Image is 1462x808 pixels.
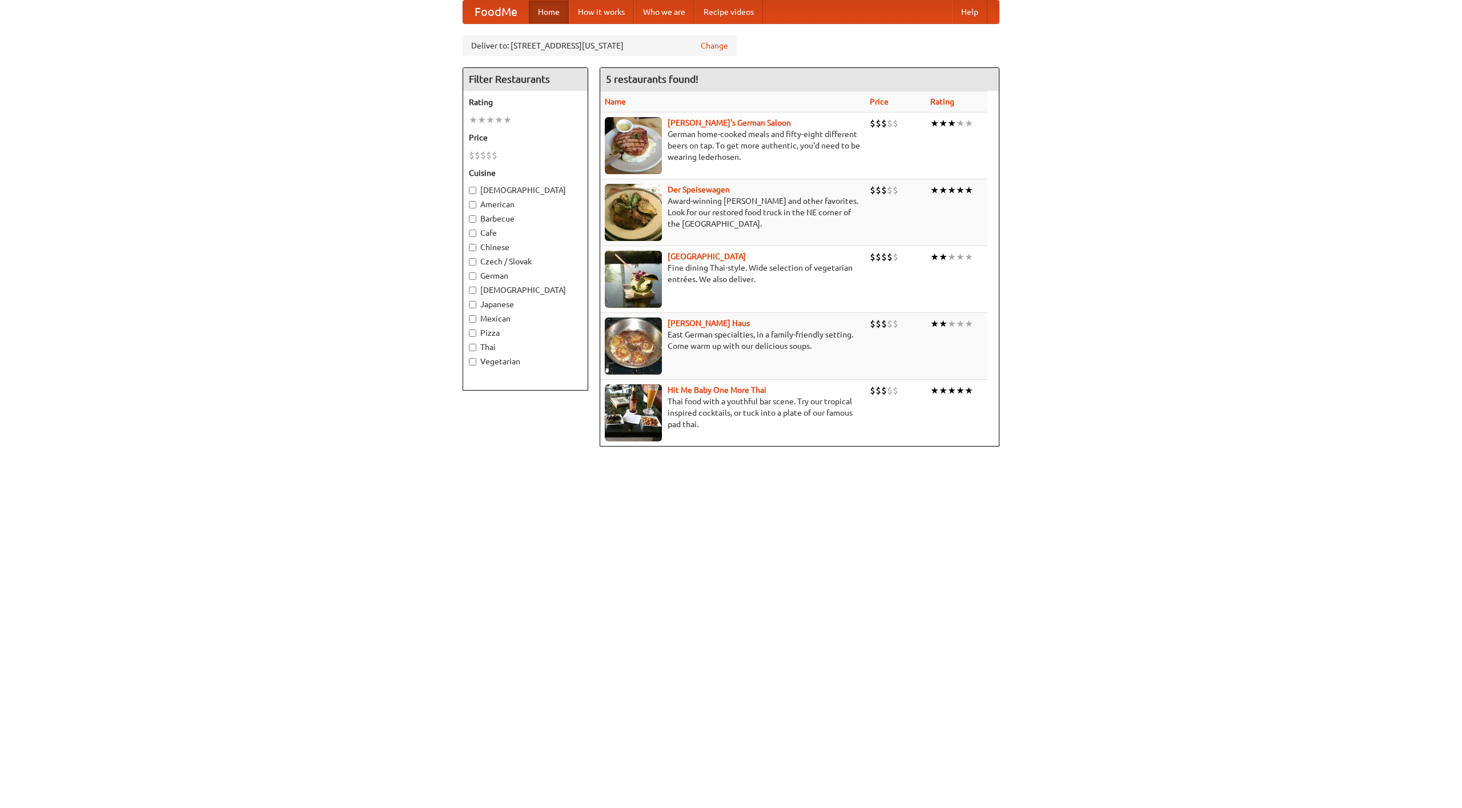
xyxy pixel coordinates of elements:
a: Help [952,1,987,23]
li: $ [875,384,881,397]
input: Czech / Slovak [469,258,476,266]
h5: Price [469,132,582,143]
li: $ [893,384,898,397]
h4: Filter Restaurants [463,68,588,91]
img: babythai.jpg [605,384,662,441]
li: $ [480,149,486,162]
li: $ [893,317,898,330]
li: $ [887,251,893,263]
li: $ [887,184,893,196]
a: Name [605,97,626,106]
a: Der Speisewagen [668,185,730,194]
a: [GEOGRAPHIC_DATA] [668,252,746,261]
a: [PERSON_NAME] Haus [668,319,750,328]
li: $ [893,117,898,130]
img: kohlhaus.jpg [605,317,662,375]
li: $ [875,317,881,330]
li: ★ [947,251,956,263]
li: ★ [486,114,495,126]
li: ★ [939,184,947,196]
label: Barbecue [469,213,582,224]
li: ★ [930,184,939,196]
li: $ [475,149,480,162]
a: Home [529,1,569,23]
li: ★ [930,384,939,397]
label: Thai [469,341,582,353]
input: Cafe [469,230,476,237]
li: ★ [503,114,512,126]
li: ★ [956,251,965,263]
li: ★ [469,114,477,126]
li: ★ [956,117,965,130]
li: ★ [956,384,965,397]
input: [DEMOGRAPHIC_DATA] [469,187,476,194]
ng-pluralize: 5 restaurants found! [606,74,698,85]
li: ★ [965,384,973,397]
input: American [469,201,476,208]
li: $ [881,384,887,397]
label: German [469,270,582,282]
li: ★ [939,117,947,130]
li: ★ [930,251,939,263]
p: Thai food with a youthful bar scene. Try our tropical inspired cocktails, or tuck into a plate of... [605,396,861,430]
img: satay.jpg [605,251,662,308]
div: Deliver to: [STREET_ADDRESS][US_STATE] [463,35,737,56]
a: Rating [930,97,954,106]
label: Japanese [469,299,582,310]
li: ★ [965,117,973,130]
li: ★ [939,384,947,397]
li: ★ [477,114,486,126]
a: Change [701,40,728,51]
label: [DEMOGRAPHIC_DATA] [469,184,582,196]
li: $ [870,184,875,196]
li: $ [492,149,497,162]
li: ★ [965,251,973,263]
a: Recipe videos [694,1,763,23]
li: $ [893,184,898,196]
li: $ [870,317,875,330]
li: $ [875,184,881,196]
input: Barbecue [469,215,476,223]
img: speisewagen.jpg [605,184,662,241]
input: Thai [469,344,476,351]
label: Vegetarian [469,356,582,367]
label: [DEMOGRAPHIC_DATA] [469,284,582,296]
p: East German specialties, in a family-friendly setting. Come warm up with our delicious soups. [605,329,861,352]
li: ★ [947,117,956,130]
li: $ [887,384,893,397]
p: Fine dining Thai-style. Wide selection of vegetarian entrées. We also deliver. [605,262,861,285]
li: ★ [956,184,965,196]
a: Hit Me Baby One More Thai [668,385,766,395]
label: Cafe [469,227,582,239]
li: $ [887,317,893,330]
li: $ [875,117,881,130]
li: $ [893,251,898,263]
li: $ [469,149,475,162]
label: American [469,199,582,210]
li: ★ [939,251,947,263]
input: Pizza [469,329,476,337]
img: esthers.jpg [605,117,662,174]
input: Chinese [469,244,476,251]
label: Mexican [469,313,582,324]
input: German [469,272,476,280]
a: Who we are [634,1,694,23]
a: How it works [569,1,634,23]
li: $ [870,117,875,130]
li: $ [881,184,887,196]
li: ★ [947,384,956,397]
li: ★ [939,317,947,330]
li: ★ [930,317,939,330]
input: Mexican [469,315,476,323]
label: Czech / Slovak [469,256,582,267]
li: ★ [930,117,939,130]
label: Pizza [469,327,582,339]
a: [PERSON_NAME]'s German Saloon [668,118,791,127]
h5: Cuisine [469,167,582,179]
input: Japanese [469,301,476,308]
a: Price [870,97,889,106]
label: Chinese [469,242,582,253]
